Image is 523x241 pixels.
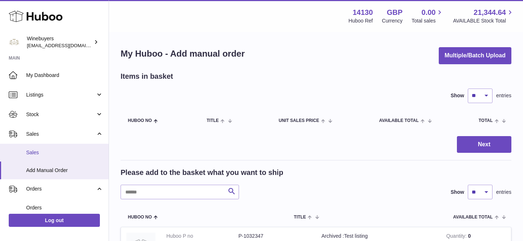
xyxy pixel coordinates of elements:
span: 0.00 [422,8,436,17]
img: ben@winebuyers.com [9,37,20,48]
span: Title [294,215,306,220]
span: Sales [26,149,103,156]
span: AVAILABLE Total [379,118,419,123]
span: Orders [26,185,96,192]
span: Total [479,118,493,123]
span: [EMAIL_ADDRESS][DOMAIN_NAME] [27,42,107,48]
a: Log out [9,214,100,227]
span: Total sales [411,17,444,24]
label: Show [451,189,464,196]
span: AVAILABLE Stock Total [453,17,514,24]
strong: Quantity [446,233,468,241]
span: Listings [26,91,96,98]
span: Huboo no [128,215,152,220]
strong: GBP [387,8,402,17]
button: Multiple/Batch Upload [439,47,511,64]
dd: P-1032347 [239,233,311,240]
button: Next [457,136,511,153]
span: Orders [26,204,103,211]
span: Huboo no [128,118,152,123]
span: entries [496,189,511,196]
span: Sales [26,131,96,138]
h1: My Huboo - Add manual order [121,48,245,60]
h2: Items in basket [121,72,173,81]
span: Unit Sales Price [279,118,319,123]
div: Winebuyers [27,35,92,49]
dt: Huboo P no [166,233,239,240]
span: entries [496,92,511,99]
span: My Dashboard [26,72,103,79]
a: 0.00 Total sales [411,8,444,24]
span: Title [207,118,219,123]
span: Stock [26,111,96,118]
span: Add Manual Order [26,167,103,174]
div: Currency [382,17,403,24]
div: Huboo Ref [349,17,373,24]
h2: Please add to the basket what you want to ship [121,168,283,177]
strong: 14130 [353,8,373,17]
a: 21,344.64 AVAILABLE Stock Total [453,8,514,24]
span: AVAILABLE Total [453,215,493,220]
span: 21,344.64 [474,8,506,17]
label: Show [451,92,464,99]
